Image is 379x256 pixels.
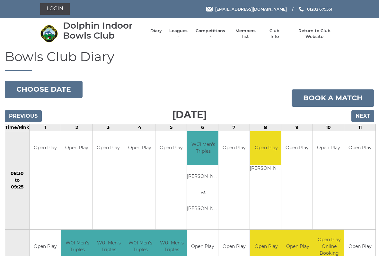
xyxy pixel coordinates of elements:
td: Open Play [124,131,155,165]
td: Open Play [30,131,61,165]
a: Leagues [168,28,189,40]
td: Open Play [313,131,344,165]
button: Choose date [5,81,83,98]
td: Open Play [250,131,282,165]
td: W01 Men's Triples [187,131,219,165]
td: Open Play [61,131,92,165]
img: Phone us [299,6,304,12]
img: Dolphin Indoor Bowls Club [40,25,58,42]
td: Open Play [218,131,250,165]
a: Diary [150,28,162,34]
td: vs [187,189,219,197]
a: Competitions [195,28,226,40]
td: [PERSON_NAME] [187,173,219,181]
td: [PERSON_NAME] [187,205,219,213]
td: 08:30 to 09:25 [5,131,30,230]
td: 3 [93,124,124,131]
h1: Bowls Club Diary [5,50,374,71]
td: Open Play [281,131,313,165]
a: Login [40,3,70,15]
a: Book a match [292,89,374,107]
td: Open Play [155,131,187,165]
td: Time/Rink [5,124,30,131]
td: 1 [30,124,61,131]
td: 5 [155,124,187,131]
td: 8 [250,124,281,131]
td: [PERSON_NAME] [250,165,282,173]
div: Dolphin Indoor Bowls Club [63,21,144,41]
td: 11 [344,124,376,131]
input: Previous [5,110,42,122]
td: Open Play [344,131,375,165]
td: 10 [313,124,344,131]
a: Email [EMAIL_ADDRESS][DOMAIN_NAME] [206,6,287,12]
td: 4 [124,124,155,131]
a: Club Info [265,28,284,40]
input: Next [351,110,374,122]
a: Phone us 01202 675551 [298,6,332,12]
td: 9 [281,124,313,131]
span: [EMAIL_ADDRESS][DOMAIN_NAME] [215,6,287,11]
td: Open Play [93,131,124,165]
img: Email [206,7,213,12]
span: 01202 675551 [307,6,332,11]
td: 2 [61,124,93,131]
td: 6 [187,124,218,131]
a: Members list [232,28,259,40]
td: 7 [218,124,250,131]
a: Return to Club Website [290,28,339,40]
